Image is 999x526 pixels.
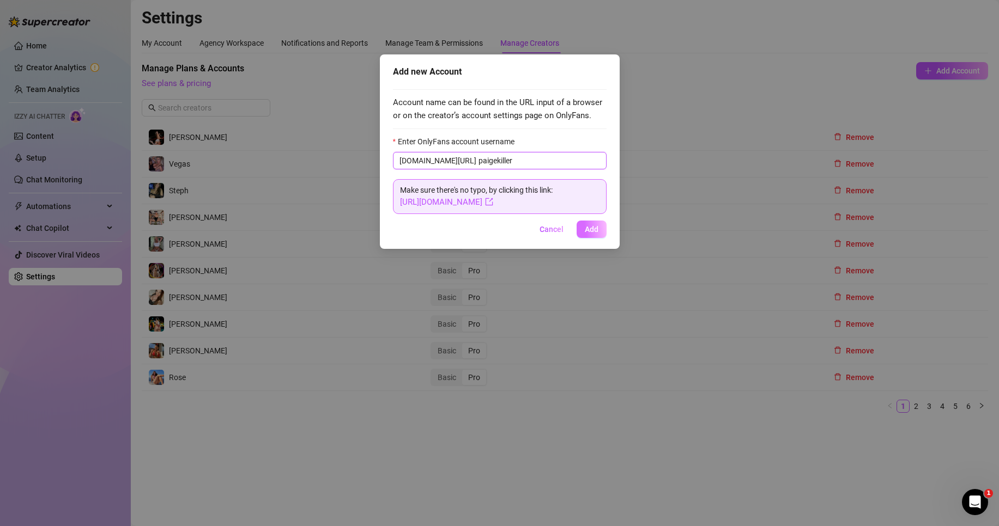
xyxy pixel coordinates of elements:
[984,489,993,498] span: 1
[540,225,564,234] span: Cancel
[585,225,598,234] span: Add
[531,221,572,238] button: Cancel
[393,136,522,148] label: Enter OnlyFans account username
[485,198,493,206] span: export
[962,489,988,515] iframe: Intercom live chat
[479,155,600,167] input: Enter OnlyFans account username
[393,96,607,122] span: Account name can be found in the URL input of a browser or on the creator’s account settings page...
[393,65,607,78] div: Add new Account
[400,186,553,206] span: Make sure there's no typo, by clicking this link:
[399,155,476,167] span: [DOMAIN_NAME][URL]
[577,221,607,238] button: Add
[400,197,493,207] a: [URL][DOMAIN_NAME]export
